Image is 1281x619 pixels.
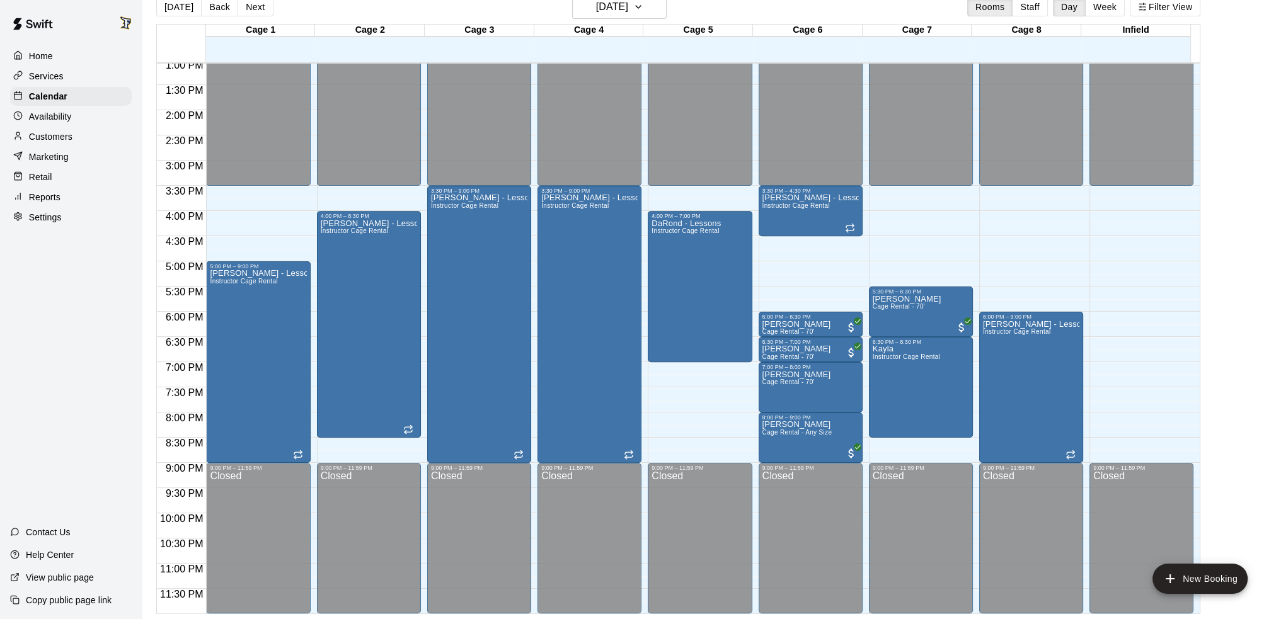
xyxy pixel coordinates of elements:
[163,211,207,222] span: 4:00 PM
[206,463,310,613] div: 9:00 PM – 11:59 PM: Closed
[163,362,207,373] span: 7:00 PM
[29,191,60,203] p: Reports
[163,387,207,398] span: 7:30 PM
[759,337,863,362] div: 6:30 PM – 7:00 PM: Adam Schifferdecker
[321,471,417,618] div: Closed
[163,488,207,499] span: 9:30 PM
[431,188,527,194] div: 3:30 PM – 9:00 PM
[762,339,859,345] div: 6:30 PM – 7:00 PM
[762,471,859,618] div: Closed
[983,314,1079,320] div: 6:00 PM – 9:00 PM
[431,202,498,209] span: Instructor Cage Rental
[534,25,644,37] div: Cage 4
[293,450,303,460] span: Recurring event
[10,188,132,207] a: Reports
[762,353,815,360] span: Cage Rental - 70'
[321,227,388,234] span: Instructor Cage Rental
[979,463,1083,613] div: 9:00 PM – 11:59 PM: Closed
[759,412,863,463] div: 8:00 PM – 9:00 PM: Maddie Miller
[210,465,306,471] div: 9:00 PM – 11:59 PM
[762,414,859,421] div: 8:00 PM – 9:00 PM
[873,353,940,360] span: Instructor Cage Rental
[652,465,748,471] div: 9:00 PM – 11:59 PM
[427,463,531,613] div: 9:00 PM – 11:59 PM: Closed
[425,25,534,37] div: Cage 3
[869,287,973,337] div: 5:30 PM – 6:30 PM: Jamarcus Jackson
[427,186,531,463] div: 3:30 PM – 9:00 PM: Madalyn Bone - Lessons
[163,438,207,448] span: 8:30 PM
[29,70,64,82] p: Services
[163,236,207,247] span: 4:30 PM
[759,186,863,236] div: 3:30 PM – 4:30 PM: Brett Graham - Lessons
[29,130,72,143] p: Customers
[163,85,207,96] span: 1:30 PM
[163,312,207,322] span: 6:00 PM
[29,90,67,103] p: Calendar
[652,213,748,219] div: 4:00 PM – 7:00 PM
[26,594,112,606] p: Copy public page link
[1081,25,1191,37] div: Infield
[873,465,969,471] div: 9:00 PM – 11:59 PM
[514,450,524,460] span: Recurring event
[845,223,855,233] span: Recurring event
[163,186,207,196] span: 3:30 PM
[26,571,94,584] p: View public page
[541,465,638,471] div: 9:00 PM – 11:59 PM
[648,211,752,362] div: 4:00 PM – 7:00 PM: DaRond - Lessons
[163,60,207,71] span: 1:00 PM
[537,463,641,613] div: 9:00 PM – 11:59 PM: Closed
[1093,471,1190,618] div: Closed
[873,288,969,295] div: 5:30 PM – 6:30 PM
[762,364,859,370] div: 7:00 PM – 8:00 PM
[163,110,207,121] span: 2:00 PM
[972,25,1081,37] div: Cage 8
[157,538,206,549] span: 10:30 PM
[762,188,859,194] div: 3:30 PM – 4:30 PM
[10,107,132,126] a: Availability
[403,424,413,434] span: Recurring event
[10,168,132,186] a: Retail
[762,465,859,471] div: 9:00 PM – 11:59 PM
[157,513,206,524] span: 10:00 PM
[29,50,53,62] p: Home
[10,67,132,86] a: Services
[210,471,306,618] div: Closed
[163,463,207,474] span: 9:00 PM
[29,211,62,224] p: Settings
[873,303,925,310] span: Cage Rental - 70'
[652,471,748,618] div: Closed
[983,465,1079,471] div: 9:00 PM – 11:59 PM
[321,213,417,219] div: 4:00 PM – 8:30 PM
[1089,463,1193,613] div: 9:00 PM – 11:59 PM: Closed
[10,127,132,146] div: Customers
[163,337,207,348] span: 6:30 PM
[873,339,969,345] div: 6:30 PM – 8:30 PM
[845,447,858,460] span: All customers have paid
[845,346,858,359] span: All customers have paid
[762,202,830,209] span: Instructor Cage Rental
[1066,450,1076,460] span: Recurring event
[10,147,132,166] a: Marketing
[762,429,832,436] span: Cage Rental - Any Size
[163,135,207,146] span: 2:30 PM
[869,463,973,613] div: 9:00 PM – 11:59 PM: Closed
[26,526,71,538] p: Contact Us
[118,15,133,30] img: Trevor Walraven
[979,312,1083,463] div: 6:00 PM – 9:00 PM: Danni Keller - Lessons
[753,25,863,37] div: Cage 6
[163,261,207,272] span: 5:00 PM
[317,463,421,613] div: 9:00 PM – 11:59 PM: Closed
[983,328,1050,335] span: Instructor Cage Rental
[863,25,972,37] div: Cage 7
[317,211,421,438] div: 4:00 PM – 8:30 PM: Whitney - Lessons
[983,471,1079,618] div: Closed
[759,463,863,613] div: 9:00 PM – 11:59 PM: Closed
[29,150,69,163] p: Marketing
[210,263,306,270] div: 5:00 PM – 9:00 PM
[321,465,417,471] div: 9:00 PM – 11:59 PM
[315,25,425,37] div: Cage 2
[10,47,132,65] a: Home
